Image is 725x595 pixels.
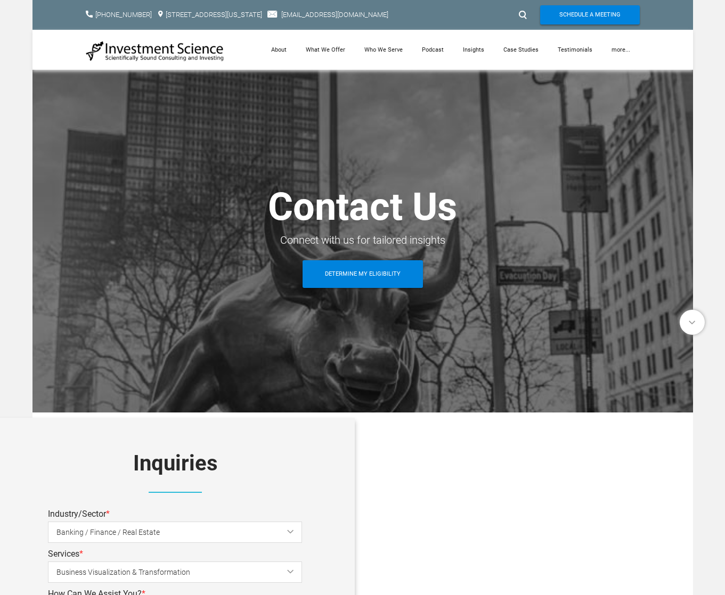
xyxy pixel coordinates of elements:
a: [PHONE_NUMBER] [95,11,152,19]
a: Determine My Eligibility [303,260,423,288]
label: Industry/Sector [48,509,110,519]
a: Testimonials [548,30,602,70]
span: Contact Us​​​​ [268,184,457,229]
a: more... [602,30,640,70]
a: Case Studies [494,30,548,70]
a: Who We Serve [355,30,412,70]
a: Podcast [412,30,453,70]
a: About [262,30,296,70]
font: Inquiries [133,451,218,476]
label: Services [48,549,83,559]
span: Business Visualization & Transformation [56,560,311,584]
a: What We Offer [296,30,355,70]
span: Determine My Eligibility [325,260,401,288]
div: ​Connect with us for tailored insights [86,230,640,250]
span: Schedule A Meeting [559,5,621,24]
span: Banking / Finance / Real Estate [56,520,311,544]
a: [STREET_ADDRESS][US_STATE]​ [166,11,262,19]
img: Investment Science | NYC Consulting Services [86,40,224,62]
img: Picture [149,492,202,493]
a: Schedule A Meeting [540,5,640,24]
a: Insights [453,30,494,70]
a: [EMAIL_ADDRESS][DOMAIN_NAME] [281,11,388,19]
